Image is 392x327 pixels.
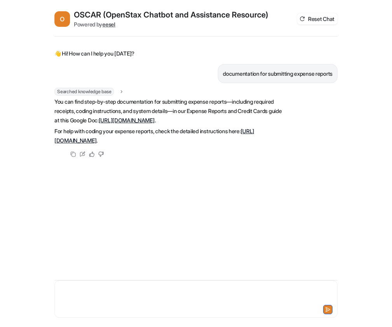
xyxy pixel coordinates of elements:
[297,13,338,24] button: Reset Chat
[54,97,282,125] p: You can find step-by-step documentation for submitting expense reports—including required receipt...
[54,128,254,144] a: [URL][DOMAIN_NAME]
[54,11,70,27] span: O
[99,117,155,123] a: [URL][DOMAIN_NAME]
[223,69,332,78] p: documentation for submitting expense reports
[102,21,115,28] b: eesel
[74,20,268,28] div: Powered by
[74,9,268,20] h2: OSCAR (OpenStax Chatbot and Assistance Resource)
[54,49,135,58] p: 👋 Hi! How can I help you [DATE]?
[54,127,282,145] p: For help with coding your expense reports, check the detailed instructions here: .
[54,88,114,96] span: Searched knowledge base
